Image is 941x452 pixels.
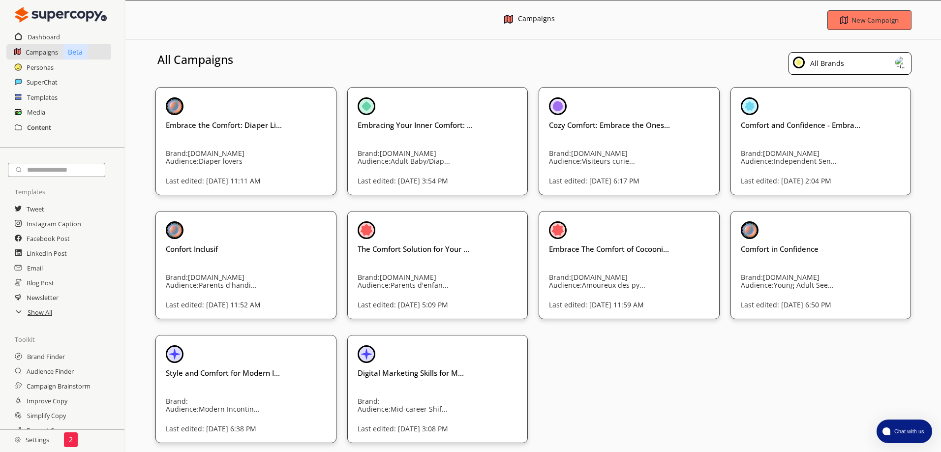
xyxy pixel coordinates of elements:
[166,425,346,433] p: Last edited: [DATE] 6:38 PM
[358,150,525,157] p: Brand: [DOMAIN_NAME]
[741,97,759,115] img: Close
[27,105,45,120] a: Media
[358,177,538,185] p: Last edited: [DATE] 3:54 PM
[63,44,88,60] p: Beta
[504,15,513,24] img: Close
[827,10,912,30] button: New Campaign
[51,58,76,64] div: Domaine
[741,281,908,289] p: Audience: Young Adult See...
[28,30,60,44] h2: Dashboard
[166,273,333,281] p: Brand: [DOMAIN_NAME]
[358,157,525,165] p: Audience: Adult Baby/Diap...
[358,368,518,378] h3: Digital Marketing Skills for M...
[27,379,91,393] a: Campaign Brainstorm
[358,273,525,281] p: Brand: [DOMAIN_NAME]
[122,58,151,64] div: Mots-clés
[27,246,67,261] a: LinkedIn Post
[26,26,73,33] div: Domaine: [URL]
[28,16,48,24] div: v 4.0.25
[27,290,59,305] a: Newsletter
[890,427,926,435] span: Chat with us
[358,397,525,405] p: Brand:
[27,231,70,246] a: Facebook Post
[26,45,58,60] a: Campaigns
[166,150,333,157] p: Brand: [DOMAIN_NAME]
[27,90,58,105] a: Templates
[549,221,567,239] img: Close
[166,397,333,405] p: Brand:
[112,57,120,65] img: tab_keywords_by_traffic_grey.svg
[166,221,183,239] img: Close
[518,15,555,25] div: Campaigns
[69,436,73,444] p: 2
[166,177,346,185] p: Last edited: [DATE] 11:11 AM
[16,16,24,24] img: logo_orange.svg
[27,408,66,423] a: Simplify Copy
[549,97,567,115] img: Close
[166,120,326,130] h3: Embrace the Comfort: Diaper Li...
[15,5,107,25] img: Close
[27,75,58,90] a: SuperChat
[358,425,538,433] p: Last edited: [DATE] 3:08 PM
[741,301,921,309] p: Last edited: [DATE] 6:50 PM
[741,157,908,165] p: Audience: Independent Sen...
[166,157,333,165] p: Audience: Diaper lovers
[27,364,74,379] a: Audience Finder
[741,244,901,254] h3: Comfort in Confidence
[27,60,54,75] a: Personas
[166,368,326,378] h3: Style and Comfort for Modern I...
[166,301,346,309] p: Last edited: [DATE] 11:52 AM
[27,216,81,231] a: Instagram Caption
[549,177,729,185] p: Last edited: [DATE] 6:17 PM
[741,120,901,130] h3: Comfort and Confidence - Embra...
[741,177,921,185] p: Last edited: [DATE] 2:04 PM
[358,281,525,289] p: Audience: Parents d'enfan...
[741,150,908,157] p: Brand: [DOMAIN_NAME]
[166,345,183,363] img: Close
[27,120,51,135] a: Content
[15,437,21,443] img: Close
[358,244,518,254] h3: The Comfort Solution for Your ...
[27,423,65,438] a: Expand Copy
[358,221,375,239] img: Close
[549,301,729,309] p: Last edited: [DATE] 11:59 AM
[741,273,908,281] p: Brand: [DOMAIN_NAME]
[807,57,844,70] div: All Brands
[549,281,716,289] p: Audience: Amoureux des py...
[27,261,43,275] a: Email
[28,305,52,320] a: Show All
[16,26,24,33] img: website_grey.svg
[27,202,44,216] a: Tweet
[358,97,375,115] img: Close
[793,57,805,68] img: Close
[166,281,333,289] p: Audience: Parents d'handi...
[851,16,899,25] b: New Campaign
[157,52,233,67] h3: All Campaigns
[27,349,65,364] a: Brand Finder
[895,57,907,68] img: Close
[166,405,333,413] p: Audience: Modern Incontin...
[27,275,54,290] h2: Blog Post
[27,393,67,408] a: Improve Copy
[358,345,375,363] img: Close
[40,57,48,65] img: tab_domain_overview_orange.svg
[549,244,709,254] h3: Embrace The Comfort of Cocooni...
